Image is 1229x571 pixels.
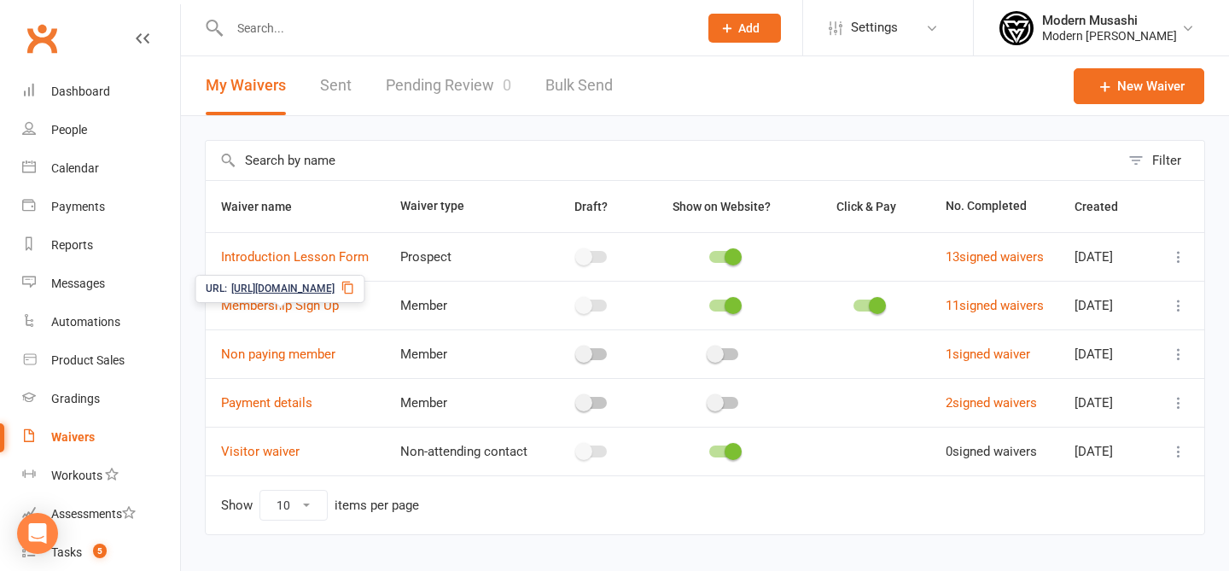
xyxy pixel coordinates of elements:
[231,281,335,297] span: [URL][DOMAIN_NAME]
[206,281,227,297] span: URL:
[22,149,180,188] a: Calendar
[1059,378,1152,427] td: [DATE]
[738,21,760,35] span: Add
[206,56,286,115] button: My Waivers
[221,395,312,411] a: Payment details
[385,281,544,329] td: Member
[320,56,352,115] a: Sent
[836,200,896,213] span: Click & Pay
[1074,68,1204,104] a: New Waiver
[221,298,339,313] a: Membership Sign Up
[1075,196,1137,217] button: Created
[385,427,544,475] td: Non-attending contact
[206,141,1120,180] input: Search by name
[224,16,686,40] input: Search...
[946,444,1037,459] span: 0 signed waivers
[1042,13,1177,28] div: Modern Musashi
[22,418,180,457] a: Waivers
[22,73,180,111] a: Dashboard
[1152,150,1181,171] div: Filter
[51,161,99,175] div: Calendar
[221,490,419,521] div: Show
[673,200,771,213] span: Show on Website?
[708,14,781,43] button: Add
[1042,28,1177,44] div: Modern [PERSON_NAME]
[821,196,915,217] button: Click & Pay
[221,444,300,459] a: Visitor waiver
[22,265,180,303] a: Messages
[386,56,511,115] a: Pending Review0
[51,200,105,213] div: Payments
[1059,427,1152,475] td: [DATE]
[930,181,1060,232] th: No. Completed
[51,123,87,137] div: People
[93,544,107,558] span: 5
[20,17,63,60] a: Clubworx
[22,303,180,341] a: Automations
[946,298,1044,313] a: 11signed waivers
[22,380,180,418] a: Gradings
[999,11,1034,45] img: thumb_image1750915221.png
[22,226,180,265] a: Reports
[385,181,544,232] th: Waiver type
[51,469,102,482] div: Workouts
[22,111,180,149] a: People
[51,277,105,290] div: Messages
[385,378,544,427] td: Member
[545,56,613,115] a: Bulk Send
[503,76,511,94] span: 0
[385,232,544,281] td: Prospect
[17,513,58,554] div: Open Intercom Messenger
[559,196,626,217] button: Draft?
[22,495,180,533] a: Assessments
[51,84,110,98] div: Dashboard
[22,188,180,226] a: Payments
[1059,232,1152,281] td: [DATE]
[1075,200,1137,213] span: Created
[1120,141,1204,180] button: Filter
[221,249,369,265] a: Introduction Lesson Form
[51,315,120,329] div: Automations
[51,545,82,559] div: Tasks
[22,341,180,380] a: Product Sales
[946,249,1044,265] a: 13signed waivers
[51,430,95,444] div: Waivers
[574,200,608,213] span: Draft?
[22,457,180,495] a: Workouts
[851,9,898,47] span: Settings
[1059,329,1152,378] td: [DATE]
[1059,281,1152,329] td: [DATE]
[51,238,93,252] div: Reports
[221,200,311,213] span: Waiver name
[221,347,335,362] a: Non paying member
[657,196,789,217] button: Show on Website?
[221,196,311,217] button: Waiver name
[51,392,100,405] div: Gradings
[51,353,125,367] div: Product Sales
[51,507,136,521] div: Assessments
[946,347,1030,362] a: 1signed waiver
[385,329,544,378] td: Member
[335,498,419,513] div: items per page
[946,395,1037,411] a: 2signed waivers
